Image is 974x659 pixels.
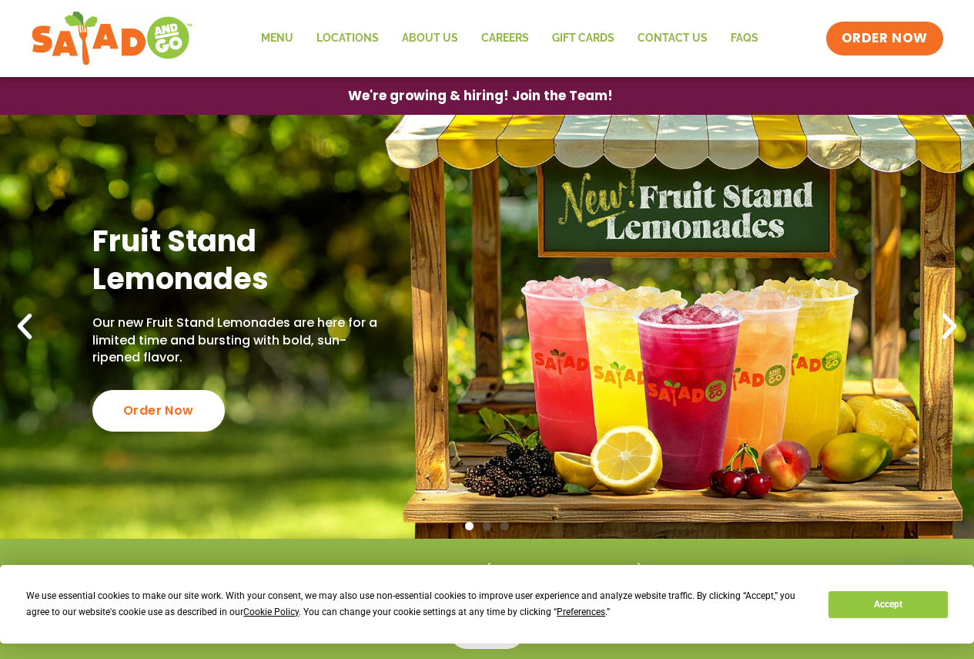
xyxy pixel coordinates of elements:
span: ORDER NOW [842,29,928,48]
div: We use essential cookies to make our site work. With your consent, we may also use non-essential ... [26,588,810,620]
div: Order Now [92,390,225,432]
a: Locations [305,21,390,56]
span: Go to slide 3 [500,522,509,530]
nav: Menu [249,21,770,56]
span: Preferences [557,607,605,617]
a: FAQs [719,21,770,56]
img: new-SAG-logo-768×292 [31,8,193,69]
a: Menu [249,21,305,56]
a: Careers [470,21,541,56]
button: Accept [828,591,947,618]
a: About Us [390,21,470,56]
div: Next slide [932,310,966,344]
span: Go to slide 1 [465,522,474,530]
span: Cookie Policy [243,607,299,617]
a: We're growing & hiring! Join the Team! [325,78,636,114]
h4: Weekdays 6:30am-9pm (breakfast until 10:30am) [31,562,943,579]
h2: Fruit Stand Lemonades [92,222,383,298]
p: Our new Fruit Stand Lemonades are here for a limited time and bursting with bold, sun-ripened fla... [92,314,383,366]
a: ORDER NOW [826,22,943,55]
a: GIFT CARDS [541,21,626,56]
span: We're growing & hiring! Join the Team! [348,89,613,103]
span: Go to slide 2 [483,522,491,530]
div: Previous slide [8,310,42,344]
a: Contact Us [626,21,719,56]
